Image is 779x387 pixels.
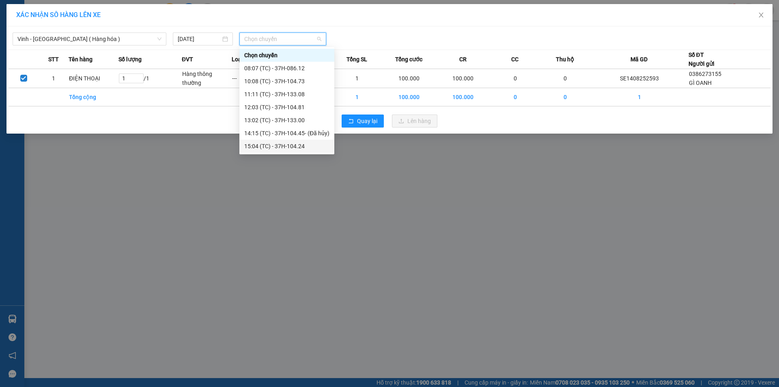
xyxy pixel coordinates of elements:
span: CC [511,55,519,64]
span: Thu hộ [556,55,574,64]
span: Số lượng [118,55,142,64]
img: logo [3,44,43,84]
td: 100.000 [382,69,436,88]
span: Tổng SL [346,55,367,64]
td: 100.000 [382,88,436,106]
td: ĐIỆN THOẠI [69,69,118,88]
td: Hàng thông thường [182,69,232,88]
td: 0 [490,88,540,106]
td: SE1408252593 [590,69,689,88]
td: 100.000 [436,88,490,106]
td: 0 [540,69,590,88]
td: / 1 [118,69,181,88]
td: Tổng cộng [69,88,118,106]
td: 0 [540,88,590,106]
div: 11:11 (TC) - 37H-133.08 [244,90,329,99]
td: 1 [332,69,382,88]
span: ĐVT [182,55,193,64]
div: Chọn chuyến [239,49,334,62]
div: Số ĐT Người gửi [689,50,714,68]
td: --- [232,69,282,88]
span: XÁC NHẬN SỐ HÀNG LÊN XE [16,11,101,19]
div: 13:02 (TC) - 37H-133.00 [244,116,329,125]
button: uploadLên hàng [392,115,437,128]
div: 10:08 (TC) - 37H-104.73 [244,77,329,86]
td: 1 [590,88,689,106]
div: 12:03 (TC) - 37H-104.81 [244,103,329,112]
span: 0386273155 [689,71,721,77]
span: Chọn chuyến [244,33,321,45]
div: 08:07 (TC) - 37H-086.12 [244,64,329,73]
span: close [758,12,764,18]
td: 1 [332,88,382,106]
td: 0 [490,69,540,88]
button: Close [750,4,773,27]
span: Tổng cước [395,55,422,64]
span: GÌ OANH [689,80,712,86]
span: STT [48,55,59,64]
span: rollback [348,118,354,125]
input: 14/08/2025 [178,35,221,43]
strong: CHUYỂN PHÁT NHANH AN PHÚ QUÝ [45,6,103,33]
button: rollbackQuay lại [342,115,384,128]
td: 100.000 [436,69,490,88]
span: Tên hàng [69,55,93,64]
div: 15:04 (TC) - 37H-104.24 [244,142,329,151]
span: [GEOGRAPHIC_DATA], [GEOGRAPHIC_DATA] ↔ [GEOGRAPHIC_DATA] [44,35,104,62]
span: CR [459,55,467,64]
div: 14:15 (TC) - 37H-104.45 - (Đã hủy) [244,129,329,138]
span: Quay lại [357,117,377,125]
div: Chọn chuyến [244,51,329,60]
span: Vinh - Hà Nội ( Hàng hóa ) [17,33,161,45]
span: Mã GD [631,55,648,64]
span: Loại hàng [232,55,257,64]
td: 1 [39,69,69,88]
